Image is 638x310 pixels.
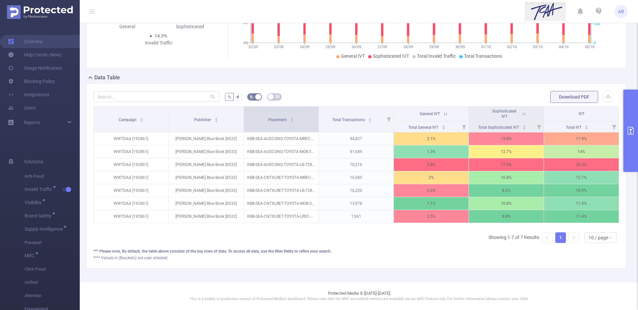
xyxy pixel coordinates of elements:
p: 12.7% [469,145,544,158]
p: 12.7% [544,171,619,184]
p: 20.3% [544,158,619,171]
span: Placement [268,117,288,122]
p: [PERSON_NAME] Blue Book [8532] [169,145,244,158]
tspan: 27/09 [377,45,387,49]
i: icon: caret-down [585,127,588,129]
span: Publisher [194,117,212,122]
div: *** Please note, By default, the table above consists of the top rows of data. To access all data... [93,248,619,254]
li: Next Page [569,232,579,243]
p: [PERSON_NAME] Blue Book [8532] [169,197,244,210]
p: KBB-SEA-CNTXLRET-TOYOTA-MREC-300x250-DESKTOP [4220911] [244,171,319,184]
p: [PERSON_NAME] Blue Book [8532] [169,171,244,184]
p: KBB-SEA-AUDCONQ-TOYOTA-MREC-300x250-DESKTOP [4220912] [244,132,319,145]
div: Sophisticated [159,23,221,30]
p: 8.2% [469,184,544,197]
div: General [96,23,159,30]
div: Sort [214,117,218,121]
tspan: 0% [244,41,248,45]
h2: Data Table [94,74,120,82]
span: General IVT [420,112,440,116]
i: Filter menu [459,121,469,132]
a: Help Center (New) [8,48,61,61]
span: IVT [579,112,585,116]
p: 2% [394,171,469,184]
span: Visibility [25,200,44,205]
p: 8.8% [469,210,544,223]
i: icon: caret-up [214,117,218,119]
img: Protected Media [7,5,73,19]
p: 14% [544,145,619,158]
span: MRC [25,253,37,258]
i: icon: left [545,236,549,240]
span: Reports [24,120,40,125]
p: [PERSON_NAME] Blue Book [8532] [169,158,244,171]
div: Sort [442,124,446,128]
span: Click Fraud [25,263,80,276]
span: Solutions [24,155,43,168]
input: Search... [93,91,220,102]
p: 70,316 [319,158,394,171]
p: 91,689 [319,145,394,158]
i: icon: table [275,95,279,99]
tspan: 04/10 [559,45,568,49]
tspan: 05/10 [585,45,594,49]
tspan: 30/09 [455,45,465,49]
p: 16,585 [319,171,394,184]
p: 1.1% [394,197,469,210]
a: Overview [8,35,43,48]
p: WWTDAA [192861] [94,210,168,223]
tspan: 22/09 [248,45,258,49]
span: General IVT [341,53,365,59]
span: Campaign [119,117,138,122]
span: Total IVT [566,125,583,130]
p: 10.8% [469,197,544,210]
p: WWTDAA [192861] [94,171,168,184]
p: 15.8% [469,132,544,145]
tspan: 03/10 [533,45,542,49]
p: WWTDAA [192861] [94,197,168,210]
span: Total General IVT [408,125,439,130]
span: Total Transactions [464,53,502,59]
div: Sort [290,117,294,121]
span: Sophisticated IVT [492,109,516,119]
span: Total Transactions [332,117,366,122]
i: Filter menu [534,121,544,132]
i: Filter menu [609,121,619,132]
tspan: 95K [594,22,600,26]
i: icon: caret-up [290,117,294,119]
p: KBB-SEA-CNTXLRET-TOYOTA-LB-728x90-DESKTOP [4220972] [244,184,319,197]
i: icon: right [572,236,576,240]
p: KBB-SEA-CNTXLRET-TOYOTA-MOB-320x50-MOBILE [[PHONE_NUMBER]] [244,197,319,210]
span: # [236,94,239,100]
p: 94,827 [319,132,394,145]
a: Reports [24,116,40,129]
p: 2.5% [394,210,469,223]
a: Users [8,101,36,115]
p: [PERSON_NAME] Blue Book [8532] [169,210,244,223]
span: Supply Intelligence [25,227,65,231]
p: WWTDAA [192861] [94,145,168,158]
p: 11.4% [544,210,619,223]
span: Passport [25,236,80,249]
tspan: 4% [244,21,248,26]
li: Previous Page [542,232,553,243]
li: Showing 1-7 of 7 Results [488,232,539,243]
tspan: 02/10 [507,45,516,49]
p: WWTDAA [192861] [94,184,168,197]
p: KBB-SEA-AUDCONQ-TOYOTA-LB-728x90-DESKTOP [4220973] [244,158,319,171]
p: WWTDAA [192861] [94,132,168,145]
span: Anti-Fraud [25,170,80,183]
i: icon: caret-up [522,124,526,126]
p: This is a stable, in production version of Protected Media's dashboard. Please note that the MRC ... [96,296,621,302]
a: Usage Notification [8,61,62,75]
p: [PERSON_NAME] Blue Book [8532] [169,184,244,197]
i: icon: caret-down [140,119,144,121]
span: % [228,94,231,100]
div: Invalid Traffic [127,39,190,46]
p: 17.6% [469,158,544,171]
p: KBB-SEA-CNTXLRET-TOYOTA-LREC-300x600-DESKTOP [4220931] [244,210,319,223]
span: Invalid Traffic [25,187,54,192]
a: 1 [556,233,566,243]
div: Sort [368,117,372,121]
span: Total Invalid Traffic [417,53,456,59]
